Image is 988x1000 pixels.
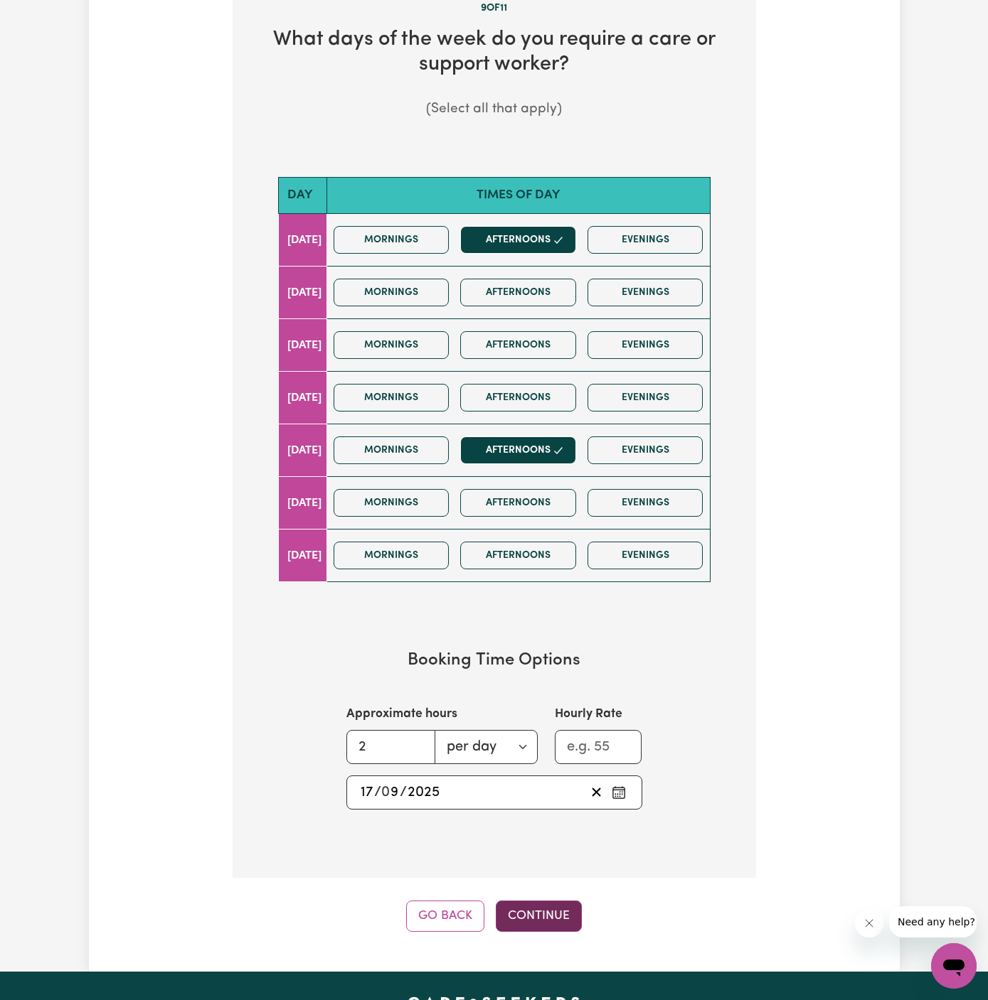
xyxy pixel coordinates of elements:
button: Afternoons [460,384,576,412]
input: e.g. 55 [555,730,642,764]
input: ---- [407,782,440,803]
button: Evenings [588,436,703,464]
label: Approximate hours [346,705,457,724]
button: Afternoons [460,279,576,306]
label: Hourly Rate [555,705,622,724]
td: [DATE] [278,214,326,267]
th: Times of day [326,177,710,213]
iframe: Close message [855,909,883,937]
iframe: Message from company [889,906,977,937]
td: [DATE] [278,529,326,582]
button: Evenings [588,226,703,254]
td: [DATE] [278,372,326,424]
button: Continue [496,900,582,932]
input: e.g. 2.5 [346,730,435,764]
th: Day [278,177,326,213]
td: [DATE] [278,477,326,529]
button: Pick an approximate start date [607,782,630,803]
input: -- [382,782,400,803]
button: Mornings [334,436,450,464]
button: Mornings [334,542,450,569]
button: Afternoons [460,542,576,569]
span: / [374,785,381,800]
button: Evenings [588,384,703,412]
h3: Booking Time Options [278,650,711,671]
button: Afternoons [460,331,576,359]
button: Evenings [588,279,703,306]
button: Afternoons [460,489,576,517]
p: (Select all that apply) [255,100,733,120]
td: [DATE] [278,267,326,319]
button: Afternoons [460,226,576,254]
button: Mornings [334,226,450,254]
td: [DATE] [278,424,326,477]
span: 0 [381,785,390,800]
button: Evenings [588,331,703,359]
button: Go Back [406,900,484,932]
button: Mornings [334,331,450,359]
button: Afternoons [460,436,576,464]
iframe: Button to launch messaging window [931,943,977,989]
h2: What days of the week do you require a care or support worker? [255,28,733,77]
button: Clear start date [585,782,607,803]
button: Mornings [334,384,450,412]
button: Mornings [334,489,450,517]
button: Mornings [334,279,450,306]
span: / [400,785,407,800]
button: Evenings [588,542,703,569]
td: [DATE] [278,319,326,372]
div: 9 of 11 [255,1,733,16]
input: -- [360,782,374,803]
button: Evenings [588,489,703,517]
